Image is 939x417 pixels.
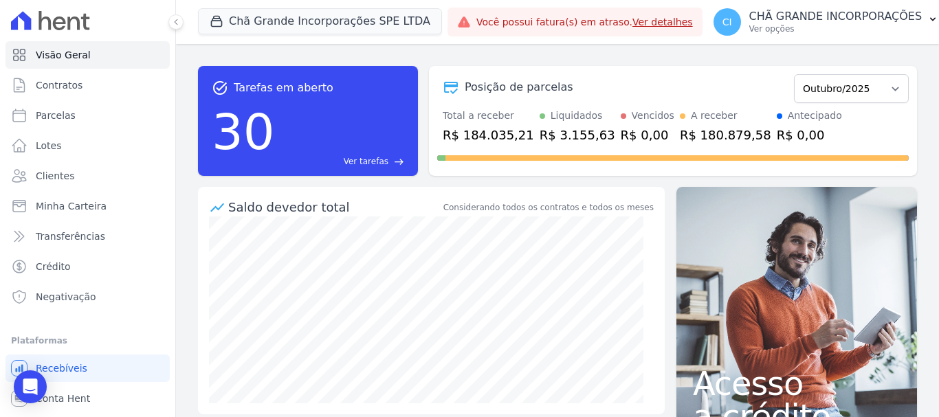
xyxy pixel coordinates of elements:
[212,80,228,96] span: task_alt
[465,79,573,95] div: Posição de parcelas
[36,361,87,375] span: Recebíveis
[5,385,170,412] a: Conta Hent
[540,126,615,144] div: R$ 3.155,63
[5,71,170,99] a: Contratos
[680,126,771,144] div: R$ 180.879,58
[228,198,441,216] div: Saldo devedor total
[5,223,170,250] a: Transferências
[693,367,901,400] span: Acesso
[36,260,71,273] span: Crédito
[443,109,534,123] div: Total a receber
[36,199,107,213] span: Minha Carteira
[5,192,170,220] a: Minha Carteira
[212,96,275,168] div: 30
[36,109,76,122] span: Parcelas
[36,78,82,92] span: Contratos
[777,126,842,144] div: R$ 0,00
[749,10,923,23] p: CHÃ GRANDE INCORPORAÇÕES
[36,48,91,62] span: Visão Geral
[443,201,654,214] div: Considerando todos os contratos e todos os meses
[5,253,170,280] a: Crédito
[11,333,164,349] div: Plataformas
[722,17,732,27] span: CI
[788,109,842,123] div: Antecipado
[5,132,170,159] a: Lotes
[476,15,693,30] span: Você possui fatura(s) em atraso.
[551,109,603,123] div: Liquidados
[36,169,74,183] span: Clientes
[344,155,388,168] span: Ver tarefas
[198,8,442,34] button: Chã Grande Incorporações SPE LTDA
[394,157,404,167] span: east
[443,126,534,144] div: R$ 184.035,21
[621,126,674,144] div: R$ 0,00
[5,41,170,69] a: Visão Geral
[234,80,333,96] span: Tarefas em aberto
[280,155,404,168] a: Ver tarefas east
[632,16,693,27] a: Ver detalhes
[36,290,96,304] span: Negativação
[749,23,923,34] p: Ver opções
[36,229,105,243] span: Transferências
[5,102,170,129] a: Parcelas
[5,354,170,382] a: Recebíveis
[632,109,674,123] div: Vencidos
[36,392,90,405] span: Conta Hent
[36,139,62,153] span: Lotes
[14,370,47,403] div: Open Intercom Messenger
[691,109,738,123] div: A receber
[5,283,170,311] a: Negativação
[5,162,170,190] a: Clientes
